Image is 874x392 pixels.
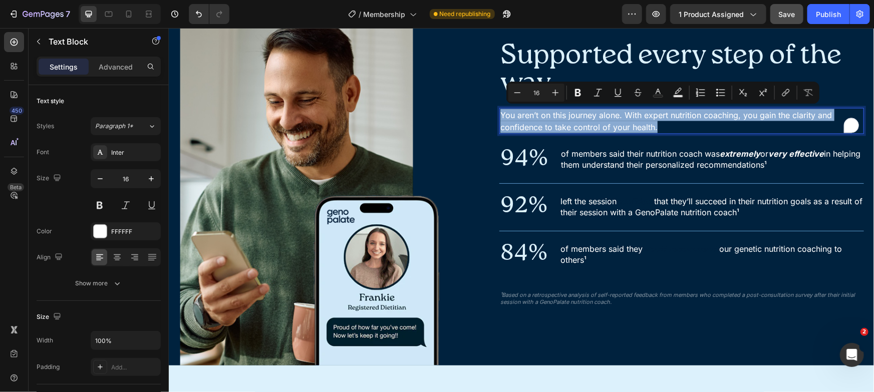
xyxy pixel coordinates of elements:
div: FFFFFF [111,227,158,236]
div: Show more [76,278,122,288]
button: Save [770,4,803,24]
strong: would recommend [474,216,548,226]
div: Editor contextual toolbar [506,82,819,104]
div: Beta [8,183,24,191]
button: 1 product assigned [670,4,766,24]
span: Need republishing [440,10,491,19]
div: Width [37,336,53,345]
button: Paragraph 1* [91,117,161,135]
div: 450 [10,107,24,115]
button: 7 [4,4,75,24]
strong: very effective [600,121,655,131]
strong: confident [448,169,485,179]
p: left the session that they’ll succeed in their nutrition goals as a result of their session with ... [392,168,694,191]
input: Auto [91,331,160,349]
div: Inter [111,148,158,157]
span: 1 product assigned [679,9,744,20]
strong: extremely [551,121,592,131]
span: 2 [860,328,868,336]
div: Padding [37,362,60,371]
div: Styles [37,122,54,131]
span: Save [779,10,795,19]
div: Size [37,172,63,185]
h2: Supported every step of the way [331,13,695,70]
button: Show more [37,274,161,292]
div: Align [37,251,65,264]
p: Advanced [99,62,133,72]
p: Settings [50,62,78,72]
div: Font [37,148,49,157]
div: Publish [816,9,841,20]
iframe: To enrich screen reader interactions, please activate Accessibility in Grammarly extension settings [169,28,874,392]
iframe: Intercom live chat [840,343,864,367]
span: / [359,9,362,20]
p: of members said they our genetic nutrition coaching to others¹ [392,216,694,238]
p: 7 [66,8,70,20]
div: Color [37,227,52,236]
div: Rich Text Editor. Editing area: main [331,80,695,106]
div: Rich Text Editor. Editing area: main [331,263,695,279]
p: ¹Based on a retrospective analysis of self-reported feedback from members who completed a post-co... [332,264,694,278]
div: Text style [37,97,64,106]
span: Membership [364,9,406,20]
p: Text Block [49,36,134,48]
div: Add... [111,363,158,372]
p: 92% [332,164,380,194]
div: Undo/Redo [189,4,229,24]
p: 94% [332,117,380,147]
button: Publish [807,4,849,24]
p: of members said their nutrition coach was or in helping them understand their personalized recomm... [392,121,694,143]
span: Paragraph 1* [95,122,133,131]
p: You aren’t on this journey alone. With expert nutrition coaching, you gain the clarity and confid... [332,81,694,105]
div: Size [37,310,63,324]
p: 84% [332,212,380,242]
